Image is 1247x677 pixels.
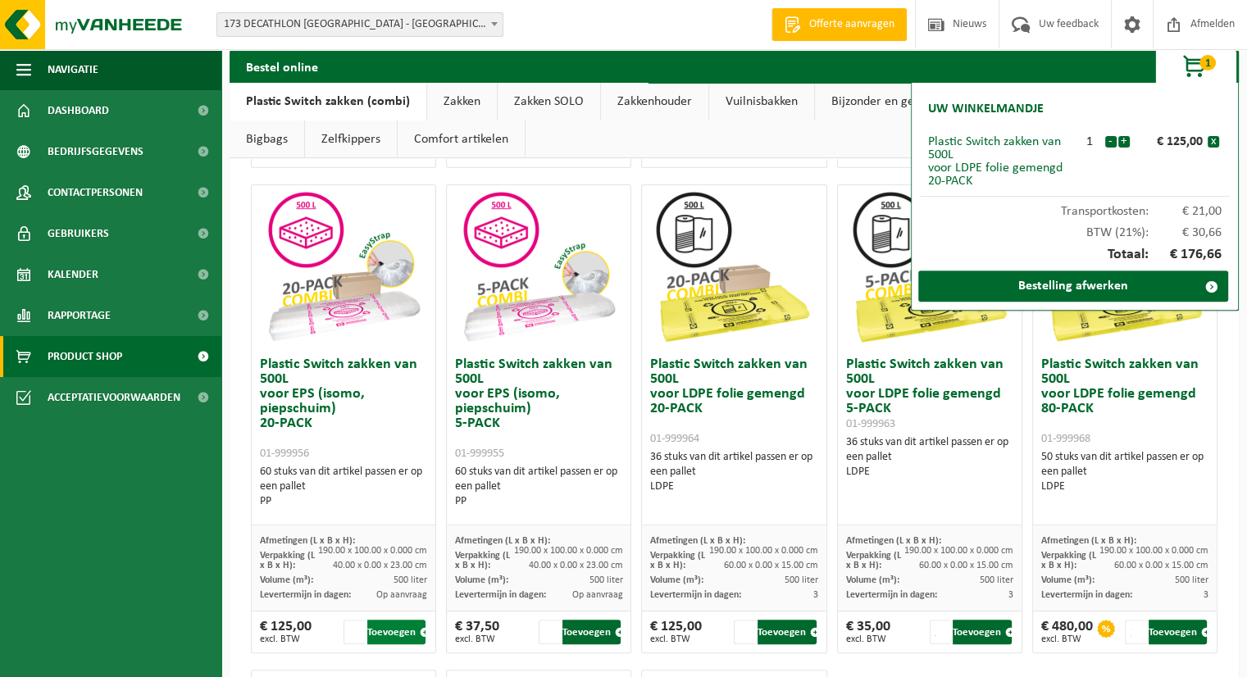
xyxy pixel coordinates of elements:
span: Afmetingen (L x B x H): [1041,536,1136,546]
span: Levertermijn in dagen: [260,590,351,600]
div: 50 stuks van dit artikel passen er op een pallet [1041,450,1208,494]
span: 60.00 x 0.00 x 15.00 cm [724,561,818,570]
button: Toevoegen [367,620,426,644]
input: 1 [1125,620,1147,644]
span: Levertermijn in dagen: [846,590,937,600]
span: Gebruikers [48,213,109,254]
span: 173 DECATHLON ANTWERPEN - ANTWERPEN [216,12,503,37]
span: 190.00 x 100.00 x 0.000 cm [904,546,1013,556]
span: excl. BTW [1041,634,1093,644]
div: € 125,00 [650,620,702,644]
a: Zakken SOLO [498,83,600,120]
div: 1 [1075,135,1104,148]
a: Zakken [427,83,497,120]
span: Op aanvraag [571,590,622,600]
span: 500 liter [589,575,622,585]
input: 1 [344,620,366,644]
span: 01-999963 [846,418,895,430]
span: Verpakking (L x B x H): [1041,551,1096,570]
h3: Plastic Switch zakken van 500L voor EPS (isomo, piepschuim) 20-PACK [260,357,427,461]
span: Contactpersonen [48,172,143,213]
span: 60.00 x 0.00 x 15.00 cm [919,561,1013,570]
span: excl. BTW [846,634,890,644]
span: Afmetingen (L x B x H): [455,536,550,546]
h3: Plastic Switch zakken van 500L voor EPS (isomo, piepschuim) 5-PACK [455,357,622,461]
h3: Plastic Switch zakken van 500L voor LDPE folie gemengd 80-PACK [1041,357,1208,446]
a: Zakkenhouder [601,83,708,120]
span: Volume (m³): [846,575,899,585]
button: Toevoegen [562,620,621,644]
span: 3 [1204,590,1208,600]
span: Acceptatievoorwaarden [48,377,180,418]
span: 3 [1008,590,1013,600]
span: 1 [1199,55,1216,70]
button: Toevoegen [1149,620,1207,644]
span: 3 [813,590,818,600]
div: 36 stuks van dit artikel passen er op een pallet [846,435,1013,479]
span: 190.00 x 100.00 x 0.000 cm [709,546,818,556]
span: Op aanvraag [376,590,427,600]
span: 500 liter [1175,575,1208,585]
div: LDPE [846,465,1013,479]
a: Bigbags [230,120,304,158]
span: 40.00 x 0.00 x 23.00 cm [333,561,427,570]
span: 190.00 x 100.00 x 0.000 cm [1099,546,1208,556]
a: Bestelling afwerken [918,270,1228,302]
div: € 35,00 [846,620,890,644]
div: 60 stuks van dit artikel passen er op een pallet [455,465,622,509]
span: Navigatie [48,49,98,90]
h2: Bestel online [230,50,335,82]
img: 01-999964 [652,185,816,349]
a: Bijzonder en gevaarlijk afval [815,83,999,120]
input: 1 [734,620,756,644]
input: 1 [930,620,952,644]
span: 01-999964 [650,433,699,445]
div: Totaal: [920,239,1230,270]
span: 173 DECATHLON ANTWERPEN - ANTWERPEN [217,13,503,36]
span: 01-999968 [1041,433,1090,445]
span: 500 liter [980,575,1013,585]
input: 1 [539,620,561,644]
div: LDPE [650,479,817,494]
span: € 176,66 [1149,248,1222,262]
span: Bedrijfsgegevens [48,131,143,172]
div: PP [455,494,622,509]
span: Afmetingen (L x B x H): [650,536,745,546]
span: € 30,66 [1149,226,1222,239]
span: Afmetingen (L x B x H): [260,536,355,546]
span: 60.00 x 0.00 x 15.00 cm [1114,561,1208,570]
a: Zelfkippers [305,120,397,158]
button: 1 [1155,50,1237,83]
div: € 125,00 [260,620,312,644]
img: 01-999955 [457,185,621,349]
span: Levertermijn in dagen: [650,590,741,600]
img: 01-999956 [262,185,426,349]
span: Verpakking (L x B x H): [650,551,705,570]
img: 01-999963 [848,185,1012,349]
h3: Plastic Switch zakken van 500L voor LDPE folie gemengd 5-PACK [846,357,1013,431]
span: Rapportage [48,295,111,336]
a: Plastic Switch zakken (combi) [230,83,426,120]
span: excl. BTW [260,634,312,644]
span: Product Shop [48,336,122,377]
span: 190.00 x 100.00 x 0.000 cm [513,546,622,556]
span: excl. BTW [455,634,499,644]
a: Offerte aanvragen [771,8,907,41]
div: € 480,00 [1041,620,1093,644]
span: Dashboard [48,90,109,131]
button: - [1105,136,1117,148]
h2: Uw winkelmandje [920,91,1052,127]
button: + [1118,136,1130,148]
button: Toevoegen [953,620,1011,644]
a: Vuilnisbakken [709,83,814,120]
span: 40.00 x 0.00 x 23.00 cm [528,561,622,570]
span: 500 liter [785,575,818,585]
span: Volume (m³): [1041,575,1095,585]
span: 01-999955 [455,448,504,460]
div: Plastic Switch zakken van 500L voor LDPE folie gemengd 20-PACK [928,135,1075,188]
span: Verpakking (L x B x H): [846,551,901,570]
div: Transportkosten: [920,197,1230,218]
a: Comfort artikelen [398,120,525,158]
span: excl. BTW [650,634,702,644]
span: Offerte aanvragen [805,16,899,33]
